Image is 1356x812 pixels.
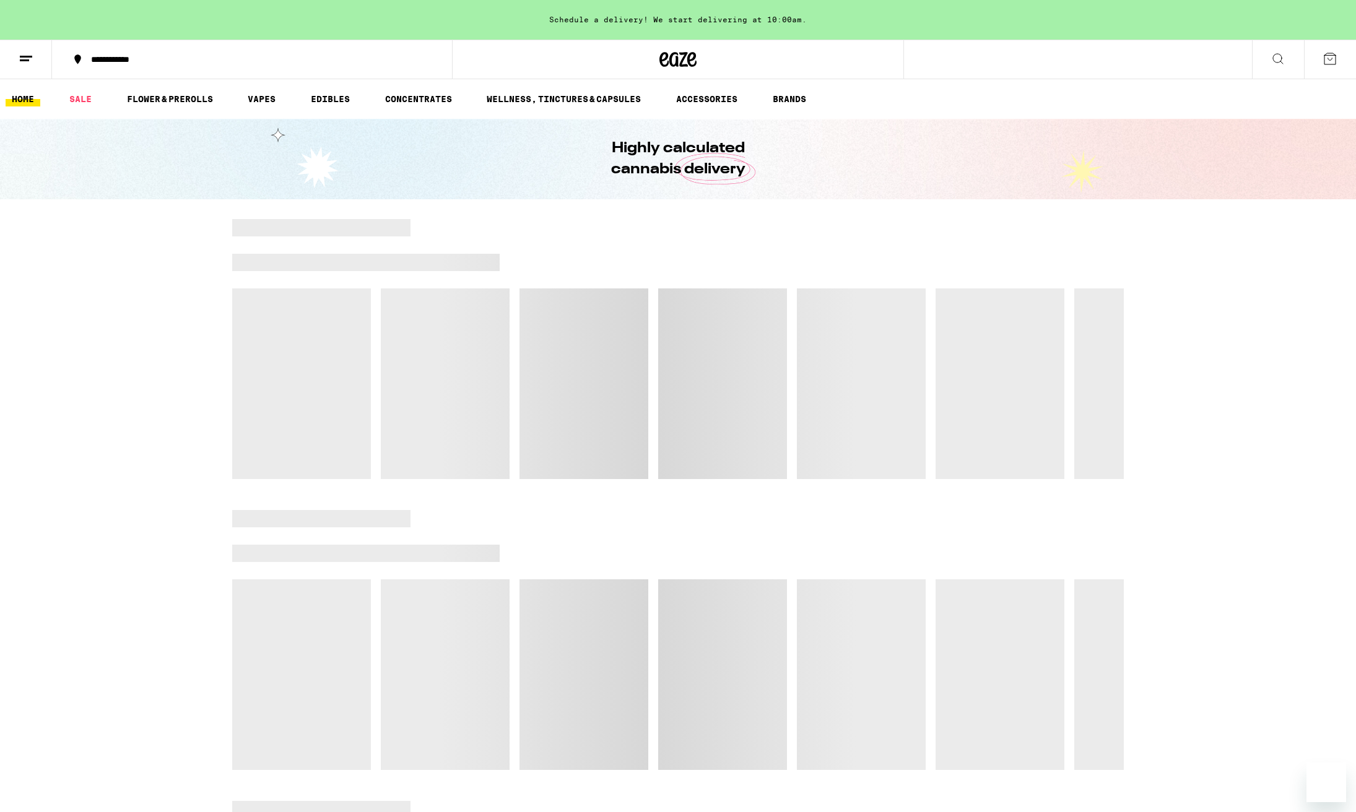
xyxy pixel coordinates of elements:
a: EDIBLES [305,92,356,106]
a: ACCESSORIES [670,92,744,106]
a: CONCENTRATES [379,92,458,106]
a: HOME [6,92,40,106]
a: BRANDS [767,92,812,106]
a: VAPES [241,92,282,106]
h1: Highly calculated cannabis delivery [576,138,780,180]
a: SALE [63,92,98,106]
iframe: Button to launch messaging window [1306,762,1346,802]
a: FLOWER & PREROLLS [121,92,219,106]
a: WELLNESS, TINCTURES & CAPSULES [480,92,647,106]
